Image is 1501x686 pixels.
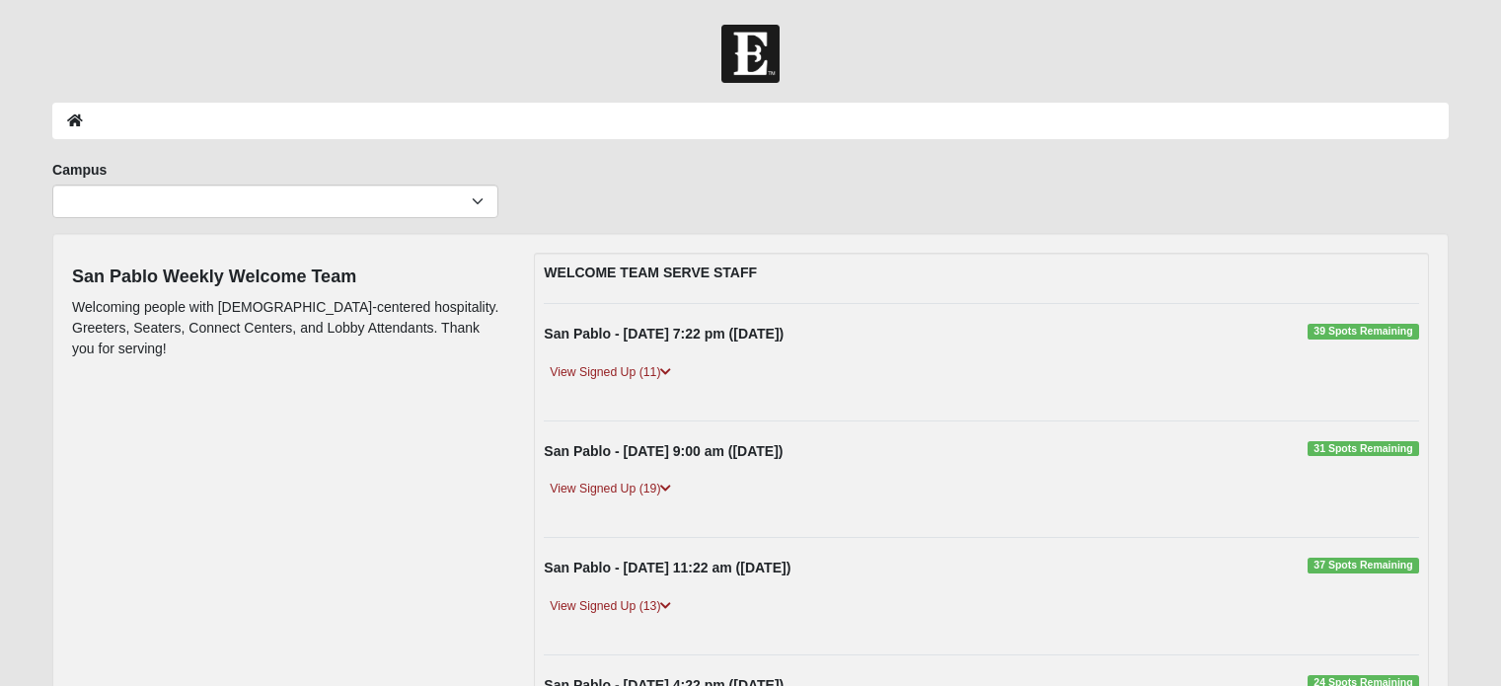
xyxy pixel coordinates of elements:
[1308,558,1419,573] span: 37 Spots Remaining
[544,362,677,383] a: View Signed Up (11)
[72,297,504,359] p: Welcoming people with [DEMOGRAPHIC_DATA]-centered hospitality. Greeters, Seaters, Connect Centers...
[544,443,783,459] strong: San Pablo - [DATE] 9:00 am ([DATE])
[544,326,784,342] strong: San Pablo - [DATE] 7:22 pm ([DATE])
[1308,324,1419,340] span: 39 Spots Remaining
[544,560,790,575] strong: San Pablo - [DATE] 11:22 am ([DATE])
[544,479,677,499] a: View Signed Up (19)
[1308,441,1419,457] span: 31 Spots Remaining
[72,267,504,288] h4: San Pablo Weekly Welcome Team
[721,25,780,83] img: Church of Eleven22 Logo
[544,596,677,617] a: View Signed Up (13)
[544,265,757,280] strong: WELCOME TEAM SERVE STAFF
[52,160,107,180] label: Campus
